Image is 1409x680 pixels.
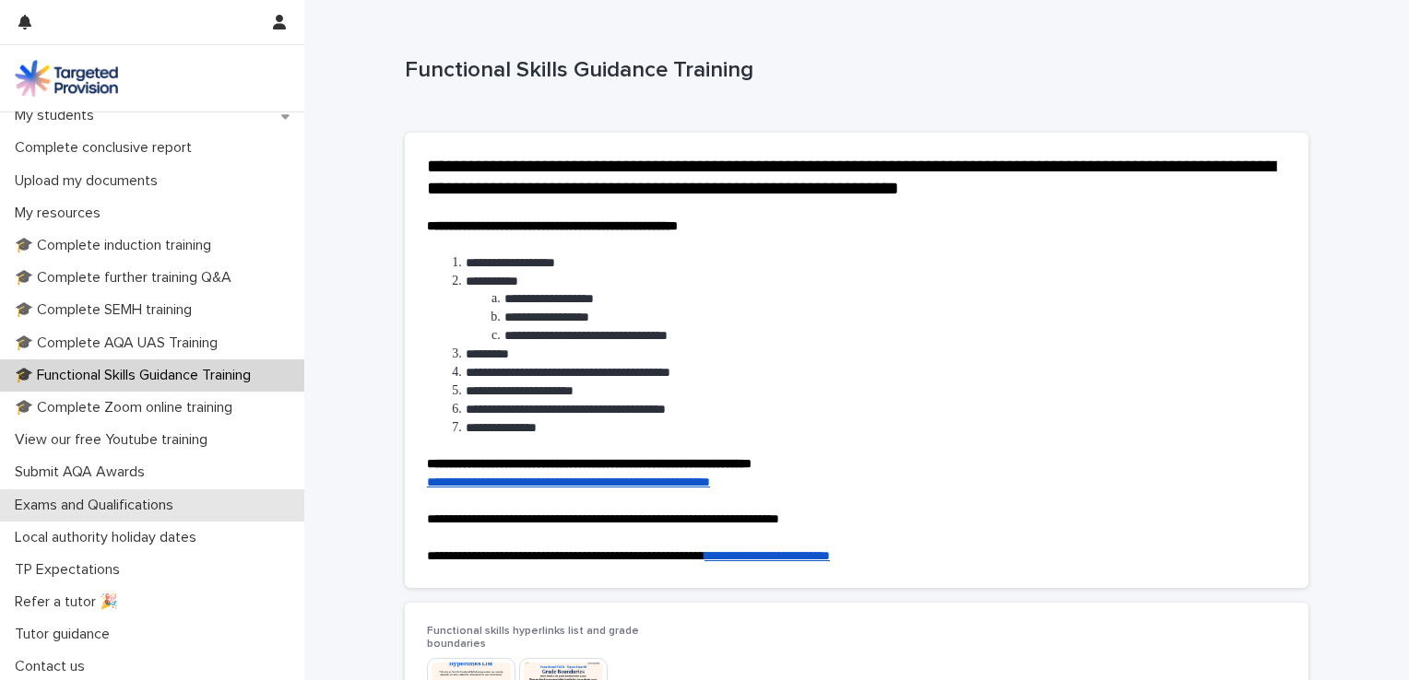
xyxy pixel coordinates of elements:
[405,57,1301,84] p: Functional Skills Guidance Training
[7,334,232,352] p: 🎓 Complete AQA UAS Training
[7,172,172,190] p: Upload my documents
[7,463,160,481] p: Submit AQA Awards
[7,497,188,514] p: Exams and Qualifications
[7,399,247,416] p: 🎓 Complete Zoom online training
[7,367,266,384] p: 🎓 Functional Skills Guidance Training
[7,269,246,287] p: 🎓 Complete further training Q&A
[7,107,109,124] p: My students
[7,529,211,546] p: Local authority holiday dates
[7,626,124,643] p: Tutor guidance
[7,301,207,319] p: 🎓 Complete SEMH training
[427,626,639,650] span: Functional skills hyperlinks list and grade boundaries
[7,139,207,157] p: Complete conclusive report
[7,561,135,579] p: TP Expectations
[7,593,133,611] p: Refer a tutor 🎉
[7,431,222,449] p: View our free Youtube training
[15,60,118,97] img: M5nRWzHhSzIhMunXDL62
[7,658,100,675] p: Contact us
[7,205,115,222] p: My resources
[7,237,226,254] p: 🎓 Complete induction training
